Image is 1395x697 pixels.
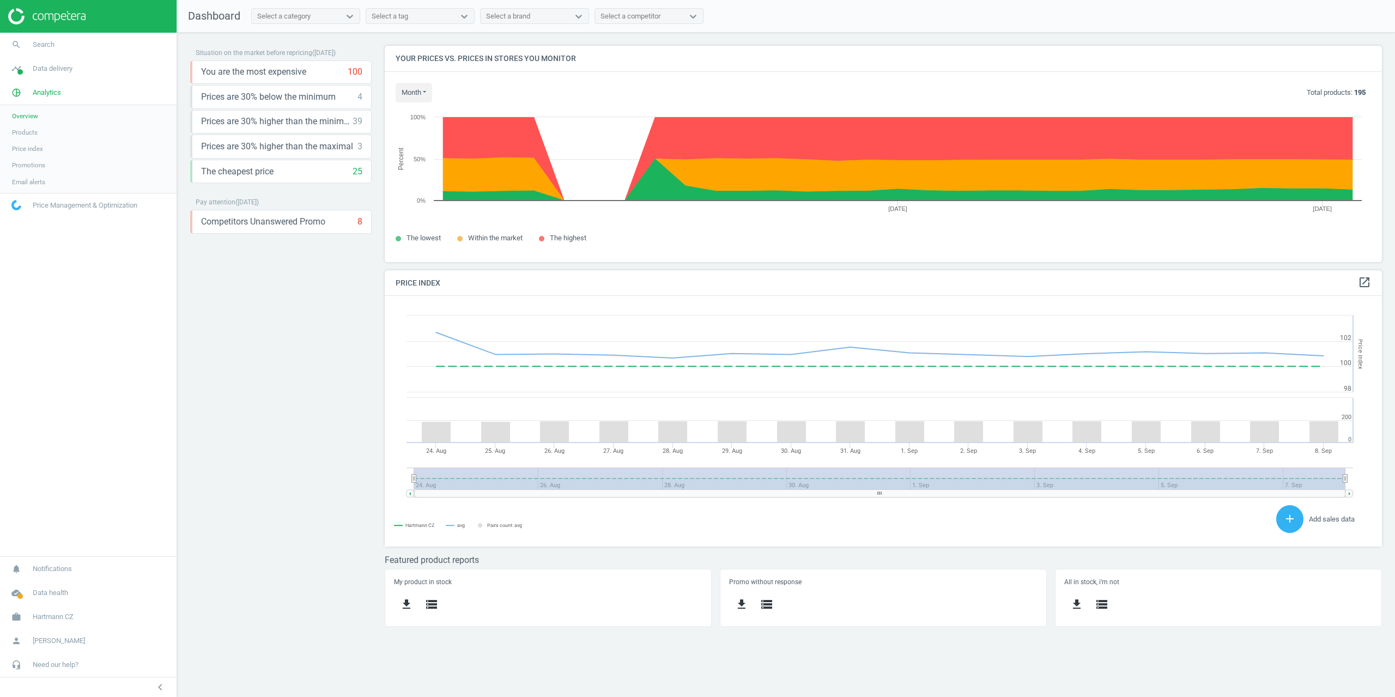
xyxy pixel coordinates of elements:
button: month [396,83,432,102]
tspan: 4. Sep [1078,447,1095,454]
span: [PERSON_NAME] [33,636,85,646]
tspan: 26. Aug [544,447,565,454]
span: Dashboard [188,9,240,22]
i: search [6,34,27,55]
span: Email alerts [12,178,45,186]
tspan: 30. Aug [781,447,801,454]
span: Notifications [33,564,72,574]
span: Promotions [12,161,45,169]
h5: All in stock, i'm not [1064,578,1372,586]
button: chevron_left [147,680,174,694]
h5: Promo without response [729,578,1037,586]
tspan: 1. Sep [901,447,918,454]
div: 8 [357,216,362,228]
button: storage [419,592,444,617]
span: Search [33,40,54,50]
text: 50% [414,156,426,162]
i: pie_chart_outlined [6,82,27,103]
span: Hartmann CZ [33,612,74,622]
tspan: Pairs count: avg [487,523,522,528]
span: Price index [12,144,43,153]
div: Select a competitor [601,11,660,21]
div: Select a brand [486,11,530,21]
i: get_app [1070,598,1083,611]
h4: Your prices vs. prices in stores you monitor [385,46,1382,71]
button: get_app [1064,592,1089,617]
i: get_app [735,598,748,611]
span: Prices are 30% below the minimum [201,91,336,103]
tspan: 24. Aug [426,447,446,454]
tspan: avg [457,523,465,528]
div: 39 [353,116,362,128]
button: get_app [729,592,754,617]
i: add [1283,512,1296,525]
i: storage [425,598,438,611]
p: Total products: [1307,88,1366,98]
tspan: 31. Aug [840,447,860,454]
text: 100% [410,114,426,120]
tspan: 29. Aug [722,447,742,454]
i: get_app [400,598,413,611]
button: add [1276,505,1303,533]
tspan: 2. Sep [960,447,977,454]
i: open_in_new [1358,276,1371,289]
span: Pay attention [196,198,235,206]
tspan: 25. Aug [485,447,505,454]
tspan: 5. Sep [1138,447,1155,454]
text: 0% [417,197,426,204]
span: Overview [12,112,38,120]
tspan: [DATE] [1313,205,1332,212]
span: ( [DATE] ) [312,49,336,57]
tspan: Hartmann CZ [405,523,434,529]
span: Situation on the market before repricing [196,49,312,57]
i: notifications [6,559,27,579]
div: 100 [348,66,362,78]
i: timeline [6,58,27,79]
i: person [6,631,27,651]
button: storage [1089,592,1114,617]
i: storage [760,598,773,611]
tspan: 3. Sep [1019,447,1036,454]
span: Within the market [468,234,523,242]
span: Add sales data [1309,515,1355,523]
div: Select a category [257,11,311,21]
span: Data delivery [33,64,72,74]
div: 3 [357,141,362,153]
button: storage [754,592,779,617]
span: ( [DATE] ) [235,198,259,206]
h4: Price Index [385,270,1382,296]
span: Price Management & Optimization [33,201,137,210]
b: 195 [1354,88,1366,96]
i: chevron_left [154,681,167,694]
text: 200 [1342,414,1351,421]
span: The cheapest price [201,166,274,178]
tspan: 28. Aug [663,447,683,454]
span: Products [12,128,38,137]
span: Need our help? [33,660,78,670]
i: cloud_done [6,583,27,603]
tspan: 8. Sep [1315,447,1332,454]
text: 0 [1348,436,1351,443]
i: headset_mic [6,654,27,675]
span: Analytics [33,88,61,98]
span: Prices are 30% higher than the maximal [201,141,353,153]
span: You are the most expensive [201,66,306,78]
img: wGWNvw8QSZomAAAAABJRU5ErkJggg== [11,200,21,210]
tspan: Percent [397,147,405,170]
div: 4 [357,91,362,103]
span: The highest [550,234,586,242]
span: Prices are 30% higher than the minimum [201,116,353,128]
h3: Featured product reports [385,555,1382,565]
tspan: 7. Sep [1256,447,1273,454]
tspan: Price Index [1357,339,1364,369]
text: 98 [1344,385,1351,392]
h5: My product in stock [394,578,702,586]
tspan: [DATE] [888,205,907,212]
a: open_in_new [1358,276,1371,290]
div: 25 [353,166,362,178]
text: 100 [1340,359,1351,367]
tspan: 6. Sep [1197,447,1214,454]
img: ajHJNr6hYgQAAAAASUVORK5CYII= [8,8,86,25]
tspan: 27. Aug [603,447,623,454]
span: Competitors Unanswered Promo [201,216,325,228]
